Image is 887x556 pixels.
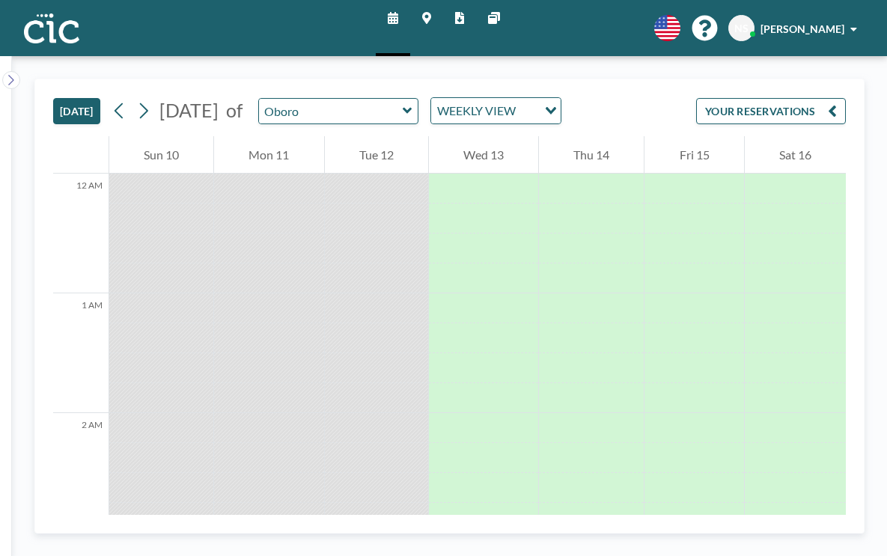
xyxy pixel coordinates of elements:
[259,99,403,123] input: Oboro
[696,98,846,124] button: YOUR RESERVATIONS
[644,136,743,174] div: Fri 15
[745,136,846,174] div: Sat 16
[159,99,219,121] span: [DATE]
[760,22,844,35] span: [PERSON_NAME]
[109,136,213,174] div: Sun 10
[53,174,109,293] div: 12 AM
[539,136,644,174] div: Thu 14
[53,98,100,124] button: [DATE]
[325,136,428,174] div: Tue 12
[53,293,109,413] div: 1 AM
[24,13,79,43] img: organization-logo
[226,99,243,122] span: of
[429,136,538,174] div: Wed 13
[734,22,749,35] span: NS
[214,136,323,174] div: Mon 11
[53,413,109,533] div: 2 AM
[431,98,561,123] div: Search for option
[520,101,536,120] input: Search for option
[434,101,519,120] span: WEEKLY VIEW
